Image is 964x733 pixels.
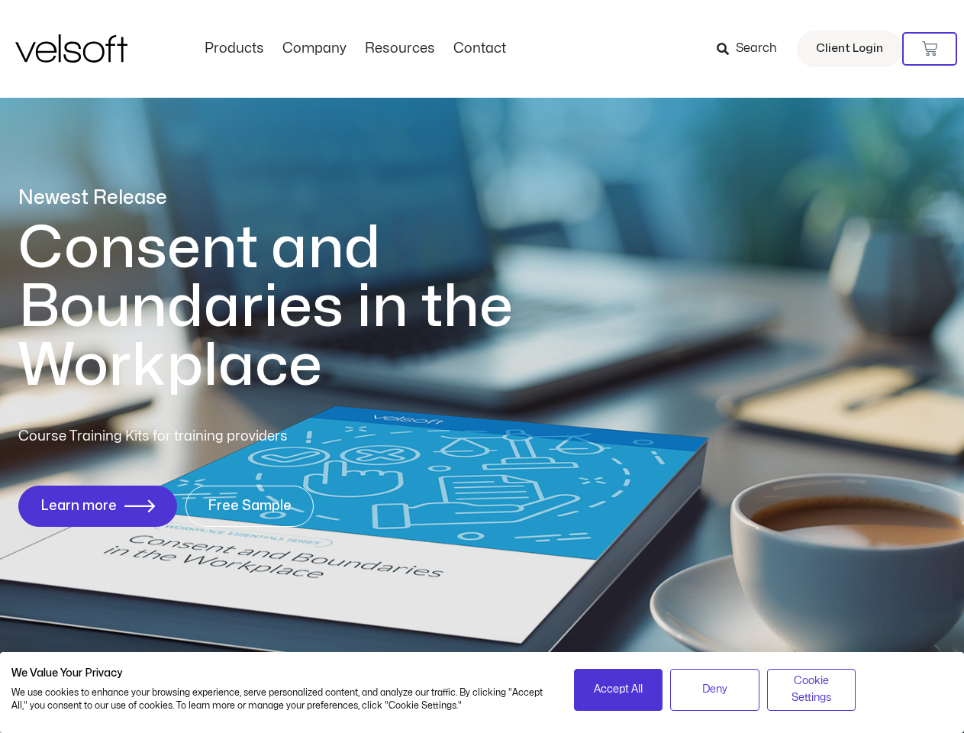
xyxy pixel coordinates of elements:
h1: Consent and Boundaries in the Workplace [18,219,575,396]
a: ResourcesMenu Toggle [356,40,444,57]
img: Velsoft Training Materials [15,34,127,63]
span: Accept All [594,681,643,698]
span: Deny [702,681,727,698]
button: Accept all cookies [574,669,663,711]
button: Adjust cookie preferences [767,669,856,711]
a: Search [717,36,788,62]
a: CompanyMenu Toggle [273,40,356,57]
span: Free Sample [208,499,292,514]
a: Learn more [18,486,177,527]
nav: Menu [195,40,515,57]
p: We use cookies to enhance your browsing experience, serve personalized content, and analyze our t... [11,686,551,712]
a: ContactMenu Toggle [444,40,515,57]
span: Client Login [816,39,883,59]
button: Deny all cookies [670,669,759,711]
h2: We Value Your Privacy [11,667,551,680]
a: Client Login [797,31,902,67]
a: ProductsMenu Toggle [195,40,273,57]
a: Free Sample [185,486,314,527]
p: Course Training Kits for training providers [18,426,398,447]
p: Newest Release [18,185,575,212]
span: Cookie Settings [777,673,846,707]
span: Learn more [40,499,117,514]
span: Search [736,39,777,59]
